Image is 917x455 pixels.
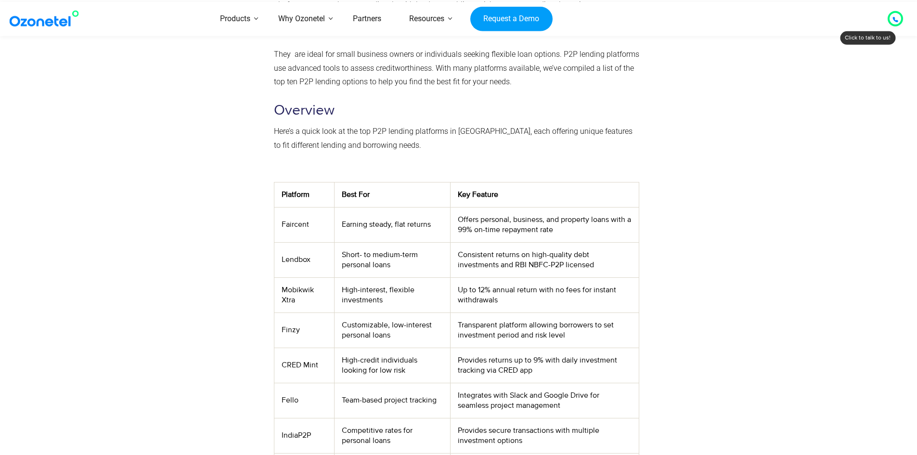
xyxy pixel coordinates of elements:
[335,277,451,312] td: High-interest, flexible investments
[274,312,334,348] td: Finzy
[274,277,334,312] td: Mobikwik Xtra
[451,242,639,277] td: Consistent returns on high-quality debt investments and RBI NBFC-P2P licensed
[335,182,451,207] th: Best For
[274,348,334,383] td: CRED Mint
[451,383,639,418] td: Integrates with Slack and Google Drive for seamless project management
[451,182,639,207] th: Key Feature
[451,312,639,348] td: Transparent platform allowing borrowers to set investment period and risk level
[335,383,451,418] td: Team-based project tracking
[274,418,334,453] td: IndiaP2P
[339,2,395,36] a: Partners
[451,207,639,242] td: Offers personal, business, and property loans with a 99% on-time repayment rate
[264,2,339,36] a: Why Ozonetel
[274,102,335,119] span: Overview
[470,6,553,31] a: Request a Demo
[274,182,334,207] th: Platform
[451,348,639,383] td: Provides returns up to 9% with daily investment tracking via CRED app
[274,50,639,87] span: They are ideal for small business owners or individuals seeking flexible loan options. P2P lendin...
[274,242,334,277] td: Lendbox
[335,312,451,348] td: Customizable, low-interest personal loans
[451,277,639,312] td: Up to 12% annual return with no fees for instant withdrawals
[335,348,451,383] td: High-credit individuals looking for low risk
[274,127,633,150] span: Here’s a quick look at the top P2P lending platforms in [GEOGRAPHIC_DATA], each offering unique f...
[274,383,334,418] td: Fello
[206,2,264,36] a: Products
[274,207,334,242] td: Faircent
[451,418,639,453] td: Provides secure transactions with multiple investment options
[335,242,451,277] td: Short- to medium-term personal loans
[335,418,451,453] td: Competitive rates for personal loans
[395,2,458,36] a: Resources
[335,207,451,242] td: Earning steady, flat returns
